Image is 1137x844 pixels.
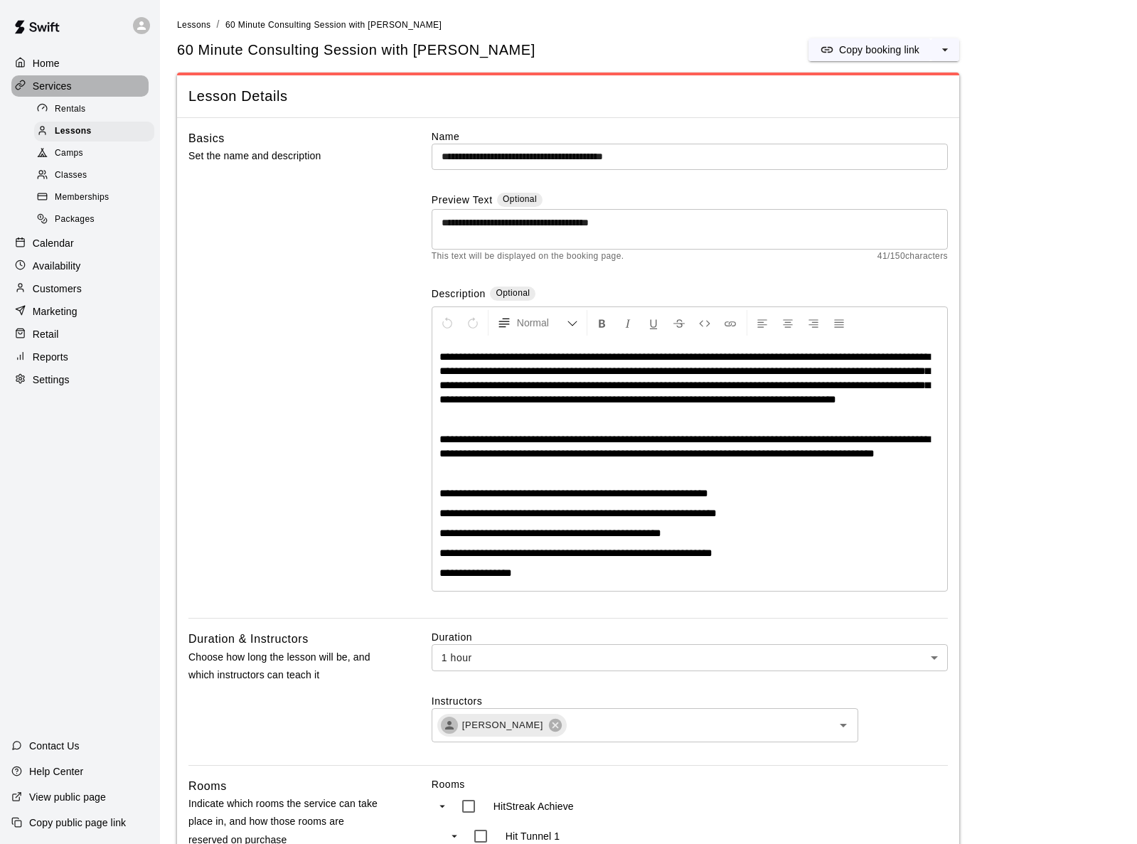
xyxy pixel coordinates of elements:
[432,129,948,144] label: Name
[693,310,717,336] button: Insert Code
[11,346,149,368] a: Reports
[33,79,72,93] p: Services
[590,310,614,336] button: Format Bold
[177,17,1120,33] nav: breadcrumb
[33,282,82,296] p: Customers
[34,209,160,231] a: Packages
[839,43,919,57] p: Copy booking link
[801,310,826,336] button: Right Align
[188,147,386,165] p: Set the name and description
[808,38,959,61] div: split button
[34,210,154,230] div: Packages
[33,236,74,250] p: Calendar
[177,20,211,30] span: Lessons
[34,144,154,164] div: Camps
[55,146,83,161] span: Camps
[432,644,948,671] div: 1 hour
[33,56,60,70] p: Home
[827,310,851,336] button: Justify Align
[877,250,948,264] span: 41 / 150 characters
[217,17,220,32] li: /
[506,829,560,843] p: Hit Tunnel 1
[517,316,567,330] span: Normal
[833,715,853,735] button: Open
[188,87,948,106] span: Lesson Details
[33,304,78,319] p: Marketing
[616,310,640,336] button: Format Italics
[435,310,459,336] button: Undo
[34,120,160,142] a: Lessons
[432,250,624,264] span: This text will be displayed on the booking page.
[188,777,227,796] h6: Rooms
[667,310,691,336] button: Format Strikethrough
[641,310,666,336] button: Format Underline
[432,694,948,708] label: Instructors
[461,310,485,336] button: Redo
[776,310,800,336] button: Center Align
[718,310,742,336] button: Insert Link
[55,169,87,183] span: Classes
[34,100,154,119] div: Rentals
[29,816,126,830] p: Copy public page link
[931,38,959,61] button: select merge strategy
[55,191,109,205] span: Memberships
[34,188,154,208] div: Memberships
[34,166,154,186] div: Classes
[11,278,149,299] a: Customers
[454,718,552,732] span: [PERSON_NAME]
[11,233,149,254] a: Calendar
[432,193,493,209] label: Preview Text
[33,327,59,341] p: Retail
[493,799,574,813] p: HitStreak Achieve
[432,287,486,303] label: Description
[34,143,160,165] a: Camps
[34,98,160,120] a: Rentals
[29,790,106,804] p: View public page
[55,124,92,139] span: Lessons
[33,373,70,387] p: Settings
[432,777,948,791] label: Rooms
[34,187,160,209] a: Memberships
[177,41,535,60] h5: 60 Minute Consulting Session with [PERSON_NAME]
[491,310,584,336] button: Formatting Options
[11,301,149,322] a: Marketing
[503,194,537,204] span: Optional
[55,213,95,227] span: Packages
[33,259,81,273] p: Availability
[29,739,80,753] p: Contact Us
[496,288,530,298] span: Optional
[750,310,774,336] button: Left Align
[225,20,442,30] span: 60 Minute Consulting Session with [PERSON_NAME]
[177,18,211,30] a: Lessons
[33,350,68,364] p: Reports
[55,102,86,117] span: Rentals
[808,38,931,61] button: Copy booking link
[188,648,386,684] p: Choose how long the lesson will be, and which instructors can teach it
[11,255,149,277] a: Availability
[432,630,948,644] label: Duration
[34,122,154,141] div: Lessons
[441,717,458,734] div: Dave Mumper
[11,75,149,97] a: Services
[437,714,567,737] div: [PERSON_NAME]
[34,165,160,187] a: Classes
[11,324,149,345] a: Retail
[11,369,149,390] a: Settings
[29,764,83,779] p: Help Center
[188,129,225,148] h6: Basics
[188,630,309,648] h6: Duration & Instructors
[11,53,149,74] a: Home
